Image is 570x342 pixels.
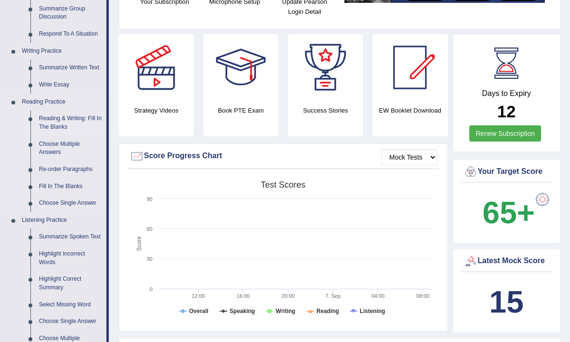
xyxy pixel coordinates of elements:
[35,161,106,178] a: Re-order Paragraphs
[371,293,385,299] text: 04:00
[150,286,152,292] text: 0
[147,196,152,202] text: 90
[469,125,541,142] a: Renew Subscription
[35,0,106,26] a: Summarize Group Discussion
[372,105,447,115] h4: EW Booklet Download
[35,246,106,271] a: Highlight Incorrect Words
[464,165,550,179] div: Your Target Score
[464,254,550,268] div: Latest Mock Score
[489,285,523,319] b: 15
[483,195,535,230] b: 65+
[229,308,255,314] tspan: Speaking
[35,110,106,135] a: Reading & Writing: Fill In The Blanks
[136,236,142,251] tspan: Score
[203,105,278,115] h4: Book PTE Exam
[35,26,106,43] a: Respond To A Situation
[35,296,106,313] a: Select Missing Word
[18,94,106,111] a: Reading Practice
[497,102,516,121] b: 12
[35,76,106,94] a: Write Essay
[360,308,385,314] tspan: Listening
[282,293,295,299] text: 20:00
[276,308,295,314] tspan: Writing
[35,136,106,161] a: Choose Multiple Answers
[18,43,106,60] a: Writing Practice
[35,313,106,330] a: Choose Single Answer
[119,105,194,115] h4: Strategy Videos
[192,293,205,299] text: 12:00
[35,178,106,195] a: Fill In The Blanks
[316,308,339,314] tspan: Reading
[35,271,106,296] a: Highlight Correct Summary
[325,293,341,299] tspan: 7. Sep
[35,59,106,76] a: Summarize Written Text
[189,308,209,314] tspan: Overall
[261,180,305,190] tspan: Test scores
[237,293,250,299] text: 16:00
[464,89,550,98] h4: Days to Expiry
[288,105,363,115] h4: Success Stories
[147,226,152,232] text: 60
[35,228,106,246] a: Summarize Spoken Text
[18,212,106,229] a: Listening Practice
[130,149,437,163] div: Score Progress Chart
[35,195,106,212] a: Choose Single Answer
[147,256,152,262] text: 30
[417,293,430,299] text: 08:00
